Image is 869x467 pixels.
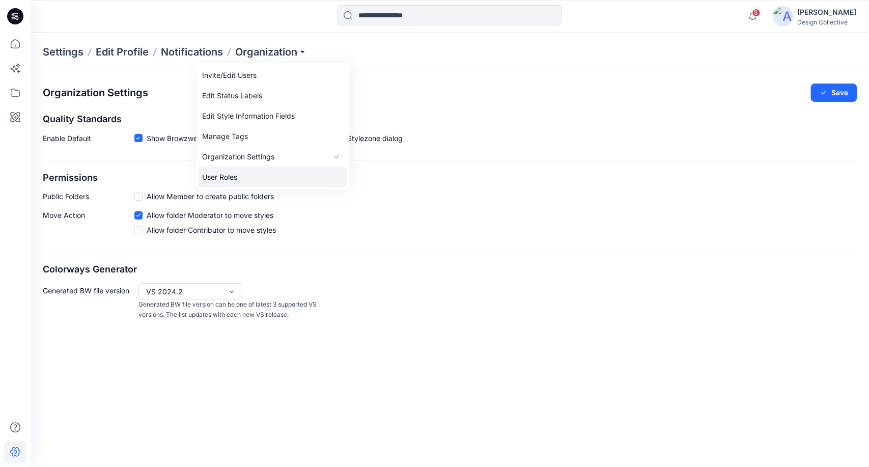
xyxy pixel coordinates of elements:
[198,126,347,147] a: Manage Tags
[43,210,134,239] p: Move Action
[752,9,760,17] span: 5
[797,6,856,18] div: [PERSON_NAME]
[198,86,347,106] a: Edit Status Labels
[43,283,134,320] p: Generated BW file version
[198,106,347,126] a: Edit Style Information Fields
[43,45,83,59] p: Settings
[138,299,320,320] p: Generated BW file version can be one of latest 3 supported VS versions. The list updates with eac...
[773,6,793,26] img: avatar
[43,191,134,202] p: Public Folders
[797,18,856,26] div: Design Collective
[147,210,273,221] span: Allow folder Moderator to move styles
[146,286,222,297] div: VS 2024.2
[147,133,403,144] span: Show Browzwear’s default quality standards in the Share to Stylezone dialog
[43,87,148,99] h2: Organization Settings
[198,65,347,86] a: Invite/Edit Users
[147,191,274,202] span: Allow Member to create public folders
[198,167,347,187] a: User Roles
[43,133,134,148] p: Enable Default
[43,114,857,125] h2: Quality Standards
[147,225,276,235] span: Allow folder Contributor to move styles
[43,173,857,183] h2: Permissions
[161,45,223,59] a: Notifications
[43,264,857,275] h2: Colorways Generator
[198,147,347,167] a: Organization Settings
[96,45,149,59] a: Edit Profile
[810,84,857,102] button: Save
